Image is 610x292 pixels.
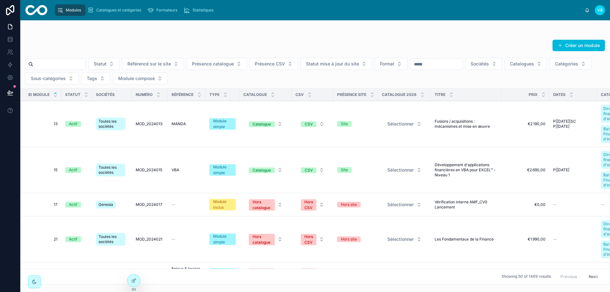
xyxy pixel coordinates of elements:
[172,237,202,242] a: --
[69,202,77,207] div: Actif
[213,268,232,280] div: Module simple
[209,268,236,280] a: Module simple
[553,92,566,97] span: Dates
[65,92,80,97] span: Statut
[505,202,546,207] span: €0,00
[253,167,271,173] div: Catalogue
[98,119,123,129] span: Toutes les sociétés
[553,119,593,129] a: P|[DATE]|SC P|[DATE]
[295,230,329,248] a: Select Button
[296,164,329,176] button: Select Button
[66,8,81,13] span: Modules
[65,236,88,242] a: Actif
[435,119,498,129] span: Fusions / acquisitions : mécanismes et mise en œuvre
[255,61,285,67] span: Présence CSV
[382,234,427,245] button: Select Button
[55,4,85,16] a: Modules
[193,8,213,13] span: Statistiques
[172,202,202,207] a: --
[253,199,271,211] div: Hors catalogue
[295,92,304,97] span: CSV
[584,272,602,282] button: Next
[96,200,128,210] a: Genesia
[435,200,498,210] a: Vérification interne AMF_CV0 Lancement
[192,61,234,67] span: Présence catalogue
[244,265,288,282] button: Select Button
[304,268,313,280] div: Hors CSV
[136,237,162,242] span: MOD_2024021
[387,236,414,242] span: Sélectionner
[382,118,427,130] button: Select Button
[380,61,394,67] span: Format
[243,92,267,97] span: Catalogue
[510,61,534,67] span: Catalogues
[136,121,164,126] a: MOD_2024013
[69,121,77,127] div: Actif
[553,167,593,173] a: P|[DATE]
[382,164,427,176] button: Select Button
[553,167,569,173] span: P|[DATE]
[529,92,538,97] span: Prix
[118,75,155,82] span: Module composé
[296,231,329,248] button: Select Button
[304,234,313,245] div: Hors CSV
[601,202,605,207] span: --
[96,8,141,13] span: Catalogues et catégories
[136,121,162,126] span: MOD_2024013
[553,237,593,242] a: --
[172,121,186,126] span: MANDA
[296,118,329,130] button: Select Button
[337,236,374,242] a: Hors site
[337,167,374,173] a: Site
[52,3,585,17] div: scrollable content
[243,265,288,283] a: Select Button
[375,58,407,70] button: Select Button
[65,121,88,127] a: Actif
[243,164,288,176] a: Select Button
[209,164,236,176] a: Module simple
[213,234,232,245] div: Module simple
[172,92,193,97] span: Référence
[597,8,603,13] span: VB
[96,232,128,247] a: Toutes les sociétés
[387,121,414,127] span: Sélectionner
[136,237,164,242] a: MOD_2024021
[505,167,546,173] a: €2 690,00
[243,118,288,130] a: Select Button
[382,233,427,245] a: Select Button
[505,58,547,70] button: Select Button
[96,162,128,178] a: Toutes les sociétés
[146,4,182,16] a: Formateurs
[209,234,236,245] a: Module simple
[249,58,298,70] button: Select Button
[552,40,605,51] button: Créer un module
[505,121,546,126] a: €2 190,00
[244,196,288,213] button: Select Button
[555,61,578,67] span: Catégories
[465,58,502,70] button: Select Button
[98,165,123,175] span: Toutes les sociétés
[88,58,119,70] button: Select Button
[243,196,288,214] a: Select Button
[96,116,128,132] a: Toutes les sociétés
[382,268,427,280] button: Select Button
[98,202,113,207] span: Genesia
[213,118,232,130] div: Module simple
[295,196,329,214] a: Select Button
[28,167,58,173] span: 15
[136,92,152,97] span: Numéro
[28,202,58,207] a: 17
[253,268,271,280] div: Hors catalogue
[382,199,427,211] a: Select Button
[296,265,329,282] button: Select Button
[87,75,97,82] span: Tags
[172,121,202,126] a: MANDA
